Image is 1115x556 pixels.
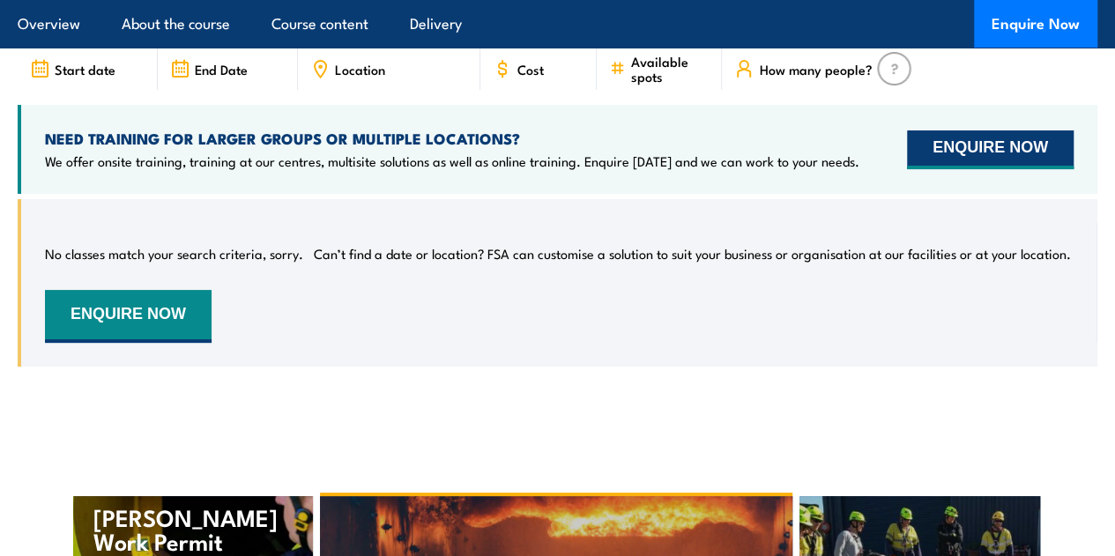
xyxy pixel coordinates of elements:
[45,290,212,343] button: ENQUIRE NOW
[907,130,1074,169] button: ENQUIRE NOW
[314,245,1071,263] p: Can’t find a date or location? FSA can customise a solution to suit your business or organisation...
[45,245,303,263] p: No classes match your search criteria, sorry.
[195,62,248,77] span: End Date
[45,129,859,148] h4: NEED TRAINING FOR LARGER GROUPS OR MULTIPLE LOCATIONS?
[631,54,710,84] span: Available spots
[55,62,115,77] span: Start date
[759,62,872,77] span: How many people?
[517,62,544,77] span: Cost
[45,152,859,170] p: We offer onsite training, training at our centres, multisite solutions as well as online training...
[335,62,385,77] span: Location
